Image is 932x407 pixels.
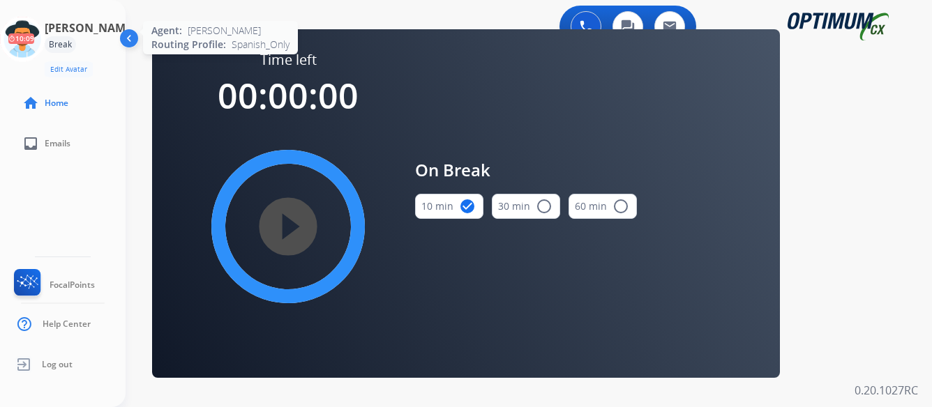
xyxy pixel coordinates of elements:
[50,279,95,291] span: FocalPoints
[569,194,637,219] button: 60 min
[43,318,91,330] span: Help Center
[151,38,226,52] span: Routing Profile:
[42,359,73,370] span: Log out
[45,20,135,36] h3: [PERSON_NAME]
[280,218,296,235] mat-icon: play_circle_filled
[415,194,483,219] button: 10 min
[415,158,637,183] span: On Break
[218,72,359,119] span: 00:00:00
[45,36,76,53] div: Break
[45,138,70,149] span: Emails
[45,61,93,77] button: Edit Avatar
[536,198,553,215] mat-icon: radio_button_unchecked
[151,24,182,38] span: Agent:
[232,38,290,52] span: Spanish_Only
[188,24,261,38] span: [PERSON_NAME]
[459,198,476,215] mat-icon: check_circle
[612,198,629,215] mat-icon: radio_button_unchecked
[855,382,918,399] p: 0.20.1027RC
[22,135,39,152] mat-icon: inbox
[492,194,560,219] button: 30 min
[260,50,317,70] span: Time left
[22,95,39,112] mat-icon: home
[45,98,68,109] span: Home
[11,269,95,301] a: FocalPoints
